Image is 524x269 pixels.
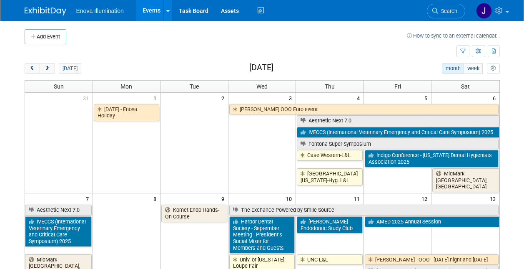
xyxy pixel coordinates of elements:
[249,63,273,72] h2: [DATE]
[297,168,363,185] a: [GEOGRAPHIC_DATA][US_STATE]-Hyg. L&L
[461,83,470,90] span: Sat
[297,254,363,265] a: UNC-L&L
[491,66,496,71] i: Personalize Calendar
[190,83,199,90] span: Tue
[25,216,92,247] a: IVECCS (International Veterinary Emergency and Critical Care Symposium) 2025
[256,83,268,90] span: Wed
[229,216,295,254] a: Harbor Dental Society - September Meeting - President’s Social Mixer for Members and Guests
[492,93,499,103] span: 6
[85,193,93,204] span: 7
[464,63,483,74] button: week
[229,104,499,115] a: [PERSON_NAME] OOO Euro event
[476,3,492,19] img: JeffD Dyll
[407,33,500,39] a: How to sync to an external calendar...
[153,193,160,204] span: 8
[438,8,457,14] span: Search
[40,63,55,74] button: next
[25,205,92,216] a: Aesthetic Next 7.0
[427,4,465,18] a: Search
[297,127,499,138] a: IVECCS (International Veterinary Emergency and Critical Care Symposium) 2025
[221,193,228,204] span: 9
[221,93,228,103] span: 2
[54,83,64,90] span: Sun
[297,139,498,150] a: Fontona Super Symposium
[394,83,401,90] span: Fri
[76,8,124,14] span: Enova Illumination
[288,93,296,103] span: 3
[25,63,40,74] button: prev
[297,115,499,126] a: Aesthetic Next 7.0
[442,63,464,74] button: month
[25,29,66,44] button: Add Event
[487,63,499,74] button: myCustomButton
[356,93,364,103] span: 4
[161,205,227,222] a: Komet Endo Hands-On Course
[421,193,431,204] span: 12
[285,193,296,204] span: 10
[365,254,499,265] a: [PERSON_NAME] - OOO - [DATE] night and [DATE]
[424,93,431,103] span: 5
[297,216,363,233] a: [PERSON_NAME] Endodontic Study Club
[25,7,66,15] img: ExhibitDay
[325,83,335,90] span: Thu
[229,205,499,216] a: The Exchance Powered by Smile Source
[353,193,364,204] span: 11
[94,104,160,121] a: [DATE] - Enova Holiday
[365,150,499,167] a: Indigo Conference - [US_STATE] Dental Hygienists Association 2025
[120,83,132,90] span: Mon
[297,150,363,161] a: Case Western-L&L
[82,93,93,103] span: 31
[432,168,499,192] a: MidMark - [GEOGRAPHIC_DATA], [GEOGRAPHIC_DATA]
[489,193,499,204] span: 13
[365,216,499,227] a: AMED 2025 Annual Session
[59,63,81,74] button: [DATE]
[153,93,160,103] span: 1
